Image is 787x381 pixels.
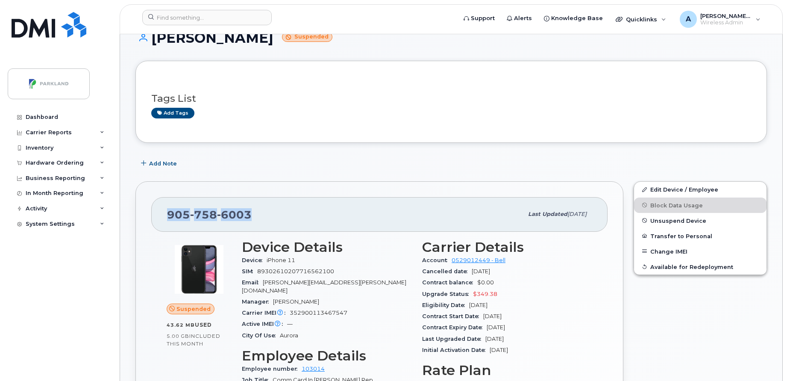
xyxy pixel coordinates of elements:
span: Suspended [176,305,211,313]
span: Add Note [149,159,177,168]
span: Contract Expiry Date [422,324,487,331]
h3: Employee Details [242,348,412,363]
span: 905 [167,208,252,221]
span: 758 [190,208,217,221]
div: Abisheik.Thiyagarajan@parkland.ca [674,11,766,28]
span: Initial Activation Date [422,347,490,353]
button: Available for Redeployment [634,259,766,275]
span: 352900113467547 [290,310,347,316]
span: Device [242,257,267,263]
img: iPhone_11.jpg [173,244,225,295]
span: Email [242,279,263,286]
div: Quicklinks [610,11,672,28]
span: included this month [167,333,220,347]
span: [DATE] [487,324,505,331]
span: Eligibility Date [422,302,469,308]
span: Last Upgraded Date [422,336,485,342]
span: [DATE] [485,336,504,342]
span: — [287,321,293,327]
span: Account [422,257,452,263]
button: Transfer to Personal [634,228,766,244]
a: Alerts [501,10,538,27]
span: $349.38 [473,291,497,297]
span: [PERSON_NAME][EMAIL_ADDRESS][PERSON_NAME][DOMAIN_NAME] [700,12,752,19]
span: iPhone 11 [267,257,295,263]
span: Contract Start Date [422,313,483,319]
span: Active IMEI [242,321,287,327]
span: City Of Use [242,332,280,339]
a: Knowledge Base [538,10,609,27]
button: Block Data Usage [634,198,766,213]
span: Unsuspend Device [650,217,706,224]
small: Suspended [282,32,332,42]
span: [DATE] [567,211,587,217]
button: Add Note [135,156,184,171]
span: 6003 [217,208,252,221]
span: Alerts [514,14,532,23]
a: Support [458,10,501,27]
span: [PERSON_NAME][EMAIL_ADDRESS][PERSON_NAME][DOMAIN_NAME] [242,279,406,293]
span: [DATE] [483,313,502,319]
span: 89302610207716562100 [257,268,334,275]
span: Aurora [280,332,298,339]
span: Employee number [242,366,302,372]
a: 103014 [302,366,325,372]
span: [DATE] [472,268,490,275]
span: Manager [242,298,273,305]
span: [DATE] [490,347,508,353]
span: 5.00 GB [167,333,189,339]
span: Available for Redeployment [650,263,733,270]
a: Add tags [151,108,194,118]
span: 43.62 MB [167,322,195,328]
h3: Device Details [242,239,412,255]
span: $0.00 [477,279,494,286]
span: Last updated [528,211,567,217]
span: SIM [242,268,257,275]
input: Find something... [142,10,272,25]
h3: Tags List [151,93,751,104]
h1: [PERSON_NAME] [135,30,767,45]
span: [DATE] [469,302,487,308]
span: A [686,14,691,24]
span: Carrier IMEI [242,310,290,316]
button: Unsuspend Device [634,213,766,228]
a: 0529012449 - Bell [452,257,505,263]
h3: Rate Plan [422,363,592,378]
span: Cancelled date [422,268,472,275]
button: Change IMEI [634,244,766,259]
h3: Carrier Details [422,239,592,255]
a: Edit Device / Employee [634,182,766,197]
span: Wireless Admin [700,19,752,26]
span: Contract balance [422,279,477,286]
span: [PERSON_NAME] [273,298,319,305]
span: Support [471,14,495,23]
span: used [195,322,212,328]
span: Quicklinks [626,16,657,23]
span: Upgrade Status [422,291,473,297]
span: Knowledge Base [551,14,603,23]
